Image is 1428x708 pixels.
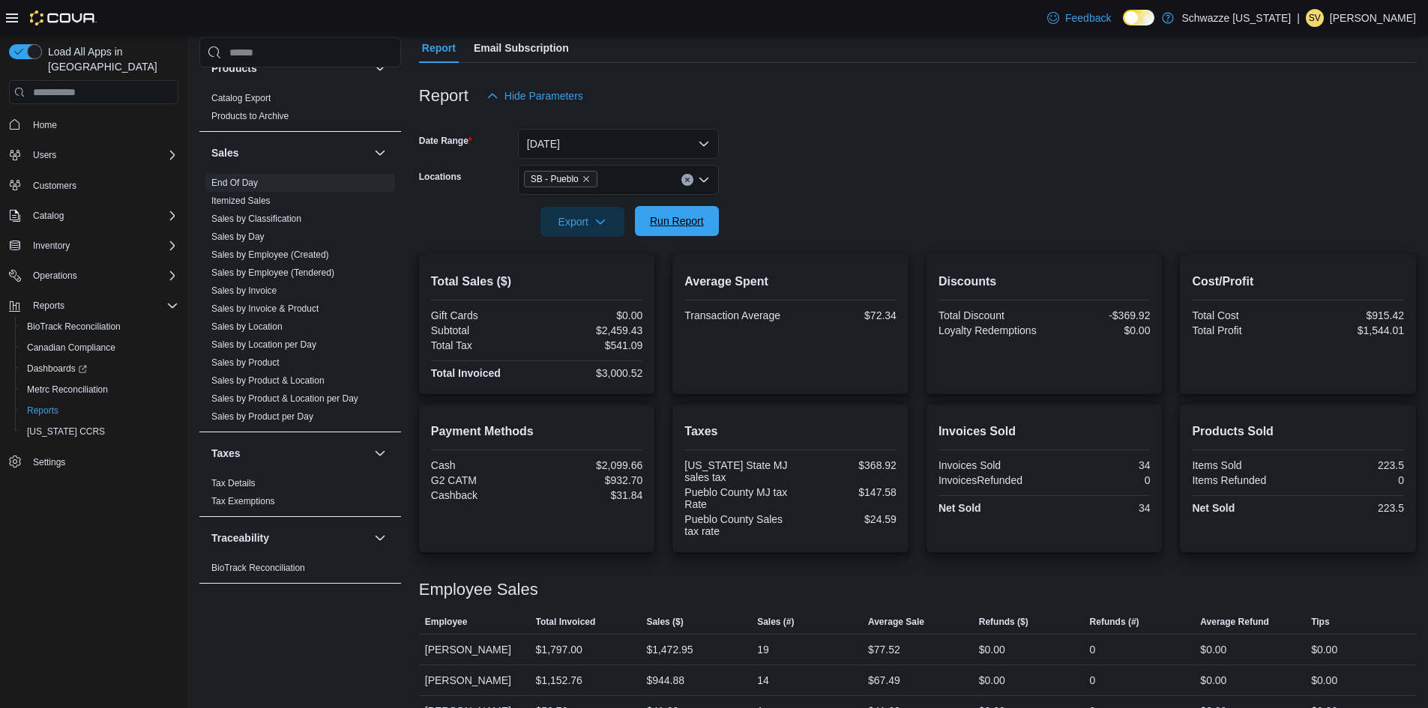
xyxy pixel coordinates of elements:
p: [PERSON_NAME] [1330,9,1416,27]
div: $2,459.43 [540,324,642,336]
div: 0 [1090,671,1096,689]
span: Sales by Product & Location per Day [211,393,358,405]
button: Traceability [211,530,368,545]
div: Invoices Sold [939,459,1041,471]
button: Traceability [371,529,389,547]
span: Tax Exemptions [211,495,275,507]
div: $31.84 [540,489,642,501]
button: BioTrack Reconciliation [15,316,184,337]
span: Sales by Invoice [211,285,277,297]
div: Cashback [431,489,534,501]
strong: Net Sold [1192,502,1235,514]
div: Sales [199,174,401,432]
button: [US_STATE] CCRS [15,421,184,442]
div: -$369.92 [1047,309,1150,321]
strong: Net Sold [939,502,981,514]
label: Date Range [419,135,472,147]
strong: Total Invoiced [431,367,501,379]
span: Run Report [650,214,704,229]
button: Run Report [635,206,719,236]
h3: Traceability [211,530,269,545]
div: Pueblo County MJ tax Rate [684,486,787,510]
div: Total Discount [939,309,1041,321]
span: Sales by Employee (Created) [211,249,329,261]
div: Cash [431,459,534,471]
div: 14 [757,671,769,689]
div: Total Cost [1192,309,1295,321]
span: Customers [27,176,178,195]
span: Operations [27,267,178,285]
span: BioTrack Reconciliation [211,562,305,574]
div: G2 CATM [431,474,534,486]
h2: Total Sales ($) [431,273,643,291]
span: SB - Pueblo [524,171,597,187]
span: Sales ($) [646,616,683,628]
a: Sales by Product per Day [211,411,313,422]
button: Taxes [371,444,389,462]
span: [US_STATE] CCRS [27,426,105,438]
a: BioTrack Reconciliation [211,563,305,573]
h3: Products [211,61,257,76]
span: Email Subscription [474,33,569,63]
a: Sales by Product [211,357,280,368]
span: Washington CCRS [21,423,178,441]
button: Users [3,145,184,166]
span: Reports [27,297,178,315]
div: $1,797.00 [536,641,582,659]
h2: Payment Methods [431,423,643,441]
div: 34 [1047,502,1150,514]
span: Canadian Compliance [27,342,115,354]
a: Tax Exemptions [211,496,275,506]
button: Operations [3,265,184,286]
span: Tips [1311,616,1329,628]
div: Total Tax [431,339,534,351]
span: Catalog Export [211,92,271,104]
a: Feedback [1041,3,1117,33]
span: Reports [33,300,64,312]
span: Load All Apps in [GEOGRAPHIC_DATA] [42,44,178,74]
button: Customers [3,175,184,196]
span: BioTrack Reconciliation [21,318,178,336]
button: Catalog [27,207,70,225]
label: Locations [419,171,462,183]
div: Gift Cards [431,309,534,321]
div: $3,000.52 [540,367,642,379]
span: SB - Pueblo [531,172,579,187]
button: Products [371,59,389,77]
span: Inventory [33,240,70,252]
button: Products [211,61,368,76]
h2: Products Sold [1192,423,1404,441]
span: Metrc Reconciliation [27,384,108,396]
a: [US_STATE] CCRS [21,423,111,441]
button: Clear input [681,174,693,186]
a: Sales by Employee (Tendered) [211,267,334,278]
span: Sales by Product & Location [211,375,325,387]
span: Hide Parameters [504,88,583,103]
a: Dashboards [15,358,184,379]
span: Sales (#) [757,616,794,628]
span: Reports [27,405,58,417]
a: BioTrack Reconciliation [21,318,127,336]
p: | [1297,9,1300,27]
div: InvoicesRefunded [939,474,1041,486]
div: $0.00 [1200,671,1226,689]
span: Operations [33,270,77,282]
div: $541.09 [540,339,642,351]
div: $932.70 [540,474,642,486]
span: Dashboards [27,363,87,375]
a: Sales by Day [211,232,265,242]
div: $147.58 [794,486,897,498]
span: Sales by Day [211,231,265,243]
h2: Cost/Profit [1192,273,1404,291]
span: BioTrack Reconciliation [27,321,121,333]
a: End Of Day [211,178,258,188]
button: Users [27,146,62,164]
a: Sales by Classification [211,214,301,224]
button: Sales [371,144,389,162]
a: Sales by Location per Day [211,339,316,350]
a: Sales by Product & Location per Day [211,393,358,404]
div: 223.5 [1301,502,1404,514]
span: Dashboards [21,360,178,378]
a: Dashboards [21,360,93,378]
span: Catalog [33,210,64,222]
